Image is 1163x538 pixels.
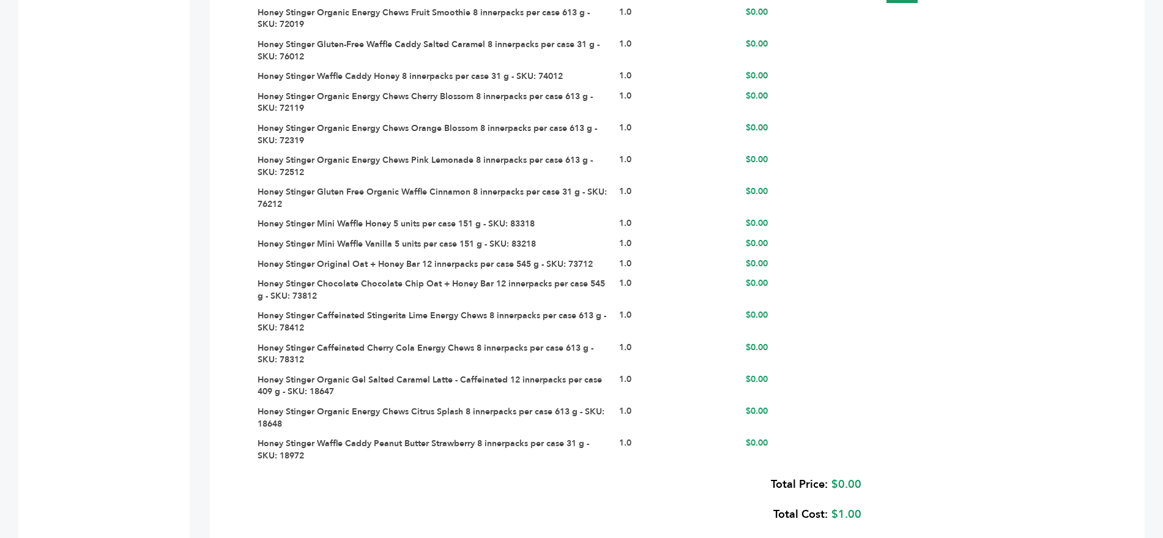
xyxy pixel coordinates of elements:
div: $0.00 [746,122,863,146]
div: 1.0 [619,278,737,302]
a: Honey Stinger Gluten-Free Waffle Caddy Salted Caramel 8 innerpacks per case 31 g - SKU: 76012 [258,39,600,62]
div: 1.0 [619,218,737,230]
a: Honey Stinger Organic Energy Chews Pink Lemonade 8 innerpacks per case 613 g - SKU: 72512 [258,154,593,178]
a: Honey Stinger Organic Energy Chews Cherry Blossom 8 innerpacks per case 613 g - SKU: 72119 [258,91,593,114]
div: 1.0 [619,39,737,62]
div: $0.00 [746,438,863,461]
div: $0.00 [746,154,863,178]
div: $0.00 [746,278,863,302]
div: 1.0 [619,186,737,210]
a: Honey Stinger Original Oat + Honey Bar 12 innerpacks per case 545 g - SKU: 73712 [258,258,593,270]
div: $0.00 [746,218,863,230]
a: Honey Stinger Waffle Caddy Honey 8 innerpacks per case 31 g - SKU: 74012 [258,70,563,82]
div: 1.0 [619,238,737,250]
a: Honey Stinger Mini Waffle Honey 5 units per case 151 g - SKU: 83318 [258,218,535,230]
a: Honey Stinger Organic Energy Chews Orange Blossom 8 innerpacks per case 613 g - SKU: 72319 [258,122,597,146]
div: 1.0 [619,154,737,178]
div: 1.0 [619,7,737,31]
a: Honey Stinger Mini Waffle Vanilla 5 units per case 151 g - SKU: 83218 [258,238,536,250]
div: 1.0 [619,310,737,334]
div: $0.00 [746,342,863,366]
div: 1.0 [619,342,737,366]
div: 1.0 [619,374,737,398]
a: Honey Stinger Chocolate Chocolate Chip Oat + Honey Bar 12 innerpacks per case 545 g - SKU: 73812 [258,278,605,302]
a: Honey Stinger Organic Energy Chews Citrus Splash 8 innerpacks per case 613 g - SKU: 18648 [258,406,604,430]
div: 1.0 [619,91,737,114]
div: $0.00 [746,374,863,398]
div: $0.00 [746,91,863,114]
a: Honey Stinger Caffeinated Stingerita Lime Energy Chews 8 innerpacks per case 613 g - SKU: 78412 [258,310,606,334]
div: 1.0 [619,122,737,146]
div: $0.00 [746,7,863,31]
div: $0.00 [746,258,863,271]
a: Honey Stinger Waffle Caddy Peanut Butter Strawberry 8 innerpacks per case 31 g - SKU: 18972 [258,438,589,461]
div: 1.0 [619,70,737,83]
div: 1.0 [619,258,737,271]
div: 1.0 [619,406,737,430]
div: $0.00 [746,406,863,430]
a: Honey Stinger Organic Energy Chews Fruit Smoothie 8 innerpacks per case 613 g - SKU: 72019 [258,7,590,31]
div: $0.00 [746,70,863,83]
div: $0.00 [746,238,863,250]
div: $0.00 [746,310,863,334]
a: Honey Stinger Organic Gel Salted Caramel Latte - Caffeinated 12 innerpacks per case 409 g - SKU: ... [258,374,602,398]
a: Honey Stinger Gluten Free Organic Waffle Cinnamon 8 innerpacks per case 31 g - SKU: 76212 [258,186,607,210]
div: $0.00 [746,186,863,210]
div: 1.0 [619,438,737,461]
b: Total Price: [771,477,828,492]
div: $0.00 $1.00 [250,469,861,529]
div: $0.00 [746,39,863,62]
b: Total Cost: [773,507,828,522]
a: Honey Stinger Caffeinated Cherry Cola Energy Chews 8 innerpacks per case 613 g - SKU: 78312 [258,342,593,366]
